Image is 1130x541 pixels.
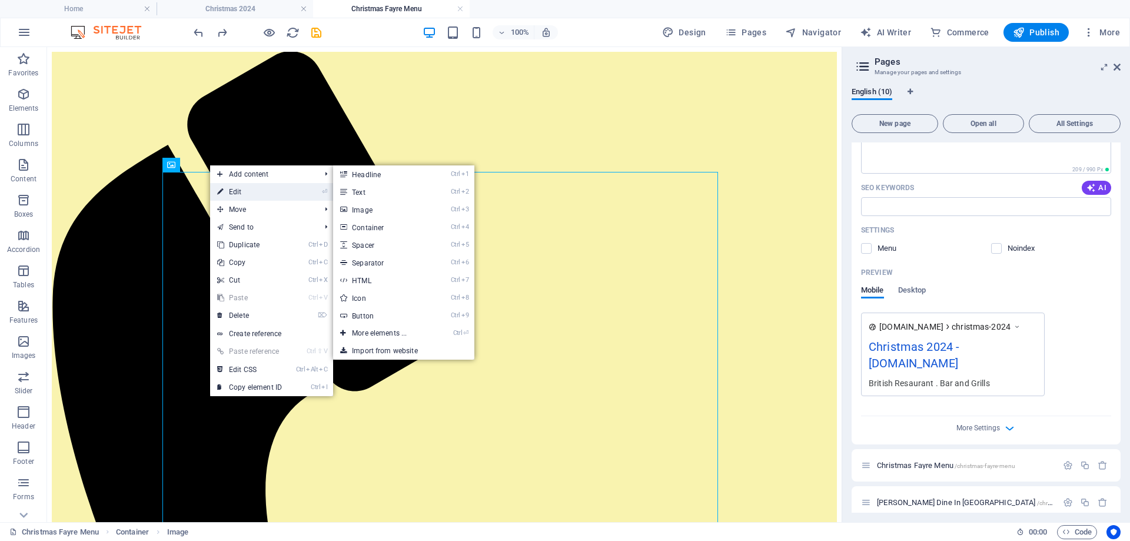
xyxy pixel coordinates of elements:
h2: Pages [875,57,1121,67]
a: Import from website [333,342,474,360]
span: Christmas Fayre Menu [877,461,1015,470]
span: 209 / 990 Px [1072,167,1103,172]
a: Ctrl⇧VPaste reference [210,343,289,360]
button: reload [285,25,300,39]
button: Publish [1003,23,1069,42]
a: Ctrl1Headline [333,165,430,183]
div: Remove [1098,497,1108,507]
i: Ctrl [307,347,316,355]
a: Ctrl5Spacer [333,236,430,254]
a: CtrlAltCEdit CSS [210,361,289,379]
span: New page [857,120,933,127]
button: Usercentrics [1106,525,1121,539]
i: Ctrl [451,258,460,266]
button: redo [215,25,229,39]
div: Settings [1063,497,1073,507]
span: /christmad-day-dine-in-menu [1037,500,1115,506]
h4: Christmas 2024 [157,2,313,15]
a: Create reference [210,325,333,343]
p: Settings [861,225,894,235]
div: Remove [1098,460,1108,470]
i: Ctrl [451,188,460,195]
div: British Resaurant . Bar and Grills [869,377,1037,389]
i: Alt [306,366,318,373]
i: On resize automatically adjust zoom level to fit chosen device. [541,27,551,38]
textarea: The text in search results and social media [861,135,1111,174]
a: Click to cancel selection. Double-click to open Pages [9,525,99,539]
i: 2 [461,188,469,195]
i: Redo: Add element (Ctrl+Y, ⌘+Y) [215,26,229,39]
p: Content [11,174,36,184]
button: Click here to leave preview mode and continue editing [262,25,276,39]
span: More [1083,26,1120,38]
i: 6 [461,258,469,266]
h6: Session time [1016,525,1048,539]
button: AI Writer [855,23,916,42]
span: 00 00 [1029,525,1047,539]
span: Calculated pixel length in search results [1070,165,1111,174]
a: CtrlICopy element ID [210,379,289,396]
a: CtrlVPaste [210,289,289,307]
i: C [319,366,327,373]
a: Ctrl3Image [333,201,430,218]
span: All Settings [1034,120,1115,127]
i: Ctrl [451,205,460,213]
div: Duplicate [1080,497,1090,507]
a: Ctrl9Button [333,307,430,324]
i: Undo: Delete elements (Ctrl+Z) [192,26,205,39]
button: Pages [720,23,771,42]
span: Publish [1013,26,1059,38]
span: AI [1086,183,1106,192]
i: Ctrl [308,276,318,284]
span: Design [662,26,706,38]
i: ⌦ [318,311,327,319]
span: Add content [210,165,315,183]
a: ⏎Edit [210,183,289,201]
span: Pages [725,26,766,38]
a: Ctrl8Icon [333,289,430,307]
span: [DOMAIN_NAME] [879,321,943,333]
i: 1 [461,170,469,178]
i: Ctrl [451,170,460,178]
i: I [321,383,327,391]
button: save [309,25,323,39]
button: More [1078,23,1125,42]
i: Ctrl [451,241,460,248]
span: Desktop [898,283,926,300]
i: ⇧ [317,347,323,355]
a: CtrlDDuplicate [210,236,289,254]
i: 3 [461,205,469,213]
img: Editor Logo [68,25,156,39]
button: Code [1057,525,1097,539]
p: Tables [13,280,34,290]
span: Commerce [930,26,989,38]
i: Ctrl [451,311,460,319]
i: 7 [461,276,469,284]
p: Features [9,316,38,325]
i: ⏎ [463,329,468,337]
i: ⏎ [322,188,327,195]
div: Settings [1063,460,1073,470]
a: ⌦Delete [210,307,289,324]
nav: breadcrumb [116,525,188,539]
a: Ctrl⏎More elements ... [333,324,430,342]
i: Save (Ctrl+S) [310,26,323,39]
button: 100% [493,25,534,39]
i: D [319,241,327,248]
i: Ctrl [308,258,318,266]
div: [PERSON_NAME] Dine In [GEOGRAPHIC_DATA]/christmad-day-dine-in-menu [873,499,1057,506]
div: Christmas 2024 - [DOMAIN_NAME] [869,338,1037,377]
i: Ctrl [308,241,318,248]
i: Ctrl [296,366,305,373]
button: All Settings [1029,114,1121,133]
i: Ctrl [308,294,318,301]
a: Send to [210,218,315,236]
p: SEO Keywords [861,183,914,192]
div: Language Tabs [852,87,1121,109]
i: 5 [461,241,469,248]
i: Ctrl [451,223,460,231]
i: 8 [461,294,469,301]
span: Open all [948,120,1019,127]
p: Slider [15,386,33,396]
p: Elements [9,104,39,113]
